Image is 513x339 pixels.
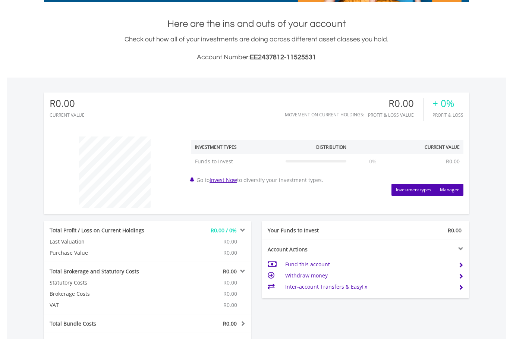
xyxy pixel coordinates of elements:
th: Investment Types [191,140,282,154]
div: CURRENT VALUE [50,113,85,117]
h3: Account Number: [44,52,469,63]
div: Your Funds to Invest [262,227,366,234]
div: Profit & Loss [432,113,463,117]
span: EE2437812-11525531 [250,54,316,61]
div: Total Brokerage and Statutory Costs [44,268,165,275]
div: + 0% [432,98,463,109]
div: Profit & Loss Value [368,113,423,117]
div: Movement on Current Holdings: [285,112,364,117]
div: Go to to diversify your investment types. [186,133,469,196]
span: R0.00 [223,268,237,275]
span: R0.00 [223,290,237,297]
div: VAT [44,301,165,309]
th: Current Value [395,140,463,154]
div: R0.00 [50,98,85,109]
button: Investment types [391,184,436,196]
span: R0.00 [223,301,237,308]
h1: Here are the ins and outs of your account [44,17,469,31]
span: R0.00 [223,238,237,245]
div: Total Profit / Loss on Current Holdings [44,227,165,234]
span: R0.00 [223,249,237,256]
div: Distribution [316,144,346,150]
div: Last Valuation [44,238,148,245]
div: Check out how all of your investments are doing across different asset classes you hold. [44,34,469,63]
td: Funds to Invest [191,154,282,169]
button: Manager [435,184,463,196]
td: Inter-account Transfers & EasyFx [285,281,453,292]
div: Brokerage Costs [44,290,165,298]
a: Invest Now [210,176,237,183]
td: Fund this account [285,259,453,270]
td: R0.00 [442,154,463,169]
span: R0.00 [448,227,462,234]
div: R0.00 [368,98,423,109]
td: Withdraw money [285,270,453,281]
div: Account Actions [262,246,366,253]
span: R0.00 [223,279,237,286]
div: Statutory Costs [44,279,165,286]
span: R0.00 / 0% [211,227,237,234]
td: 0% [350,154,396,169]
span: R0.00 [223,320,237,327]
div: Total Bundle Costs [44,320,165,327]
div: Purchase Value [44,249,148,257]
